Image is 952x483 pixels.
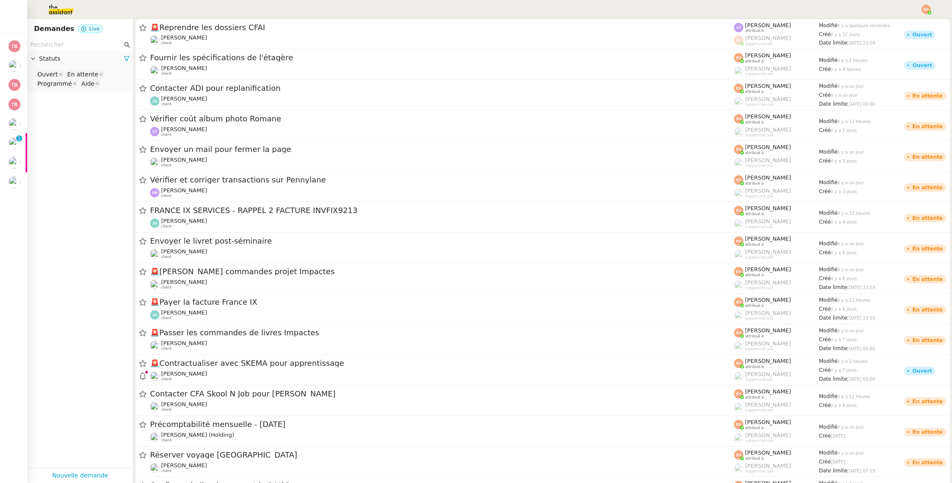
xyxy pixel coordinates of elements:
span: [DATE] [831,434,845,438]
span: Modifié [819,22,838,28]
img: users%2FtFhOaBya8rNVU5KG7br7ns1BCvi2%2Favatar%2Faa8c47da-ee6c-4101-9e7d-730f2e64f978 [150,280,159,289]
span: [PERSON_NAME] [745,266,791,272]
span: Créé [819,402,831,408]
span: attribué à [745,426,764,430]
span: Précomptabilité mensuelle - [DATE] [150,421,734,428]
span: [PERSON_NAME] [161,126,207,132]
img: svg [734,23,743,32]
div: En attente [912,399,943,404]
div: Statuts [27,51,133,67]
span: Créé [819,275,831,281]
span: [DATE] [831,460,845,464]
span: [PERSON_NAME] [745,205,791,211]
app-user-label: suppervisé par [734,310,819,321]
span: attribué à [745,242,764,247]
img: svg [734,145,743,154]
img: users%2FtFhOaBya8rNVU5KG7br7ns1BCvi2%2Favatar%2Faa8c47da-ee6c-4101-9e7d-730f2e64f978 [8,137,20,149]
span: attribué à [745,90,764,94]
img: svg [734,236,743,246]
span: Date limite [819,345,847,351]
span: [PERSON_NAME] [745,96,791,102]
span: suppervisé par [745,163,773,168]
span: [PERSON_NAME] [745,419,791,425]
app-user-label: attribué à [734,52,819,63]
span: Contractualiser avec SKEMA pour apprentissage [150,359,734,367]
app-user-label: suppervisé par [734,188,819,199]
app-user-label: attribué à [734,236,819,247]
span: [PERSON_NAME] [161,95,207,102]
span: attribué à [745,28,764,33]
span: Créé [819,250,831,256]
img: svg [734,389,743,399]
span: il y a 8 jours [831,403,857,408]
span: il y a 12 heures [838,394,870,399]
img: users%2FxcSDjHYvjkh7Ays4vB9rOShue3j1%2Favatar%2Fc5852ac1-ab6d-4275-813a-2130981b2f82 [150,157,159,167]
img: users%2FyQfMwtYgTqhRP2YHWHmG2s2LYaD3%2Favatar%2Fprofile-pic.png [734,433,743,442]
span: [PERSON_NAME] [745,388,791,395]
span: [PERSON_NAME] [161,279,207,285]
div: En attente [912,307,943,312]
span: il y a 3 jours [831,159,857,163]
input: Rechercher [30,40,122,50]
span: attribué à [745,365,764,369]
app-user-label: suppervisé par [734,249,819,260]
nz-select-item: Aide [79,79,101,88]
span: Modifié [819,118,838,124]
img: users%2FyQfMwtYgTqhRP2YHWHmG2s2LYaD3%2Favatar%2Fprofile-pic.png [734,311,743,320]
span: il y a 22 jours [831,32,860,37]
img: users%2FyQfMwtYgTqhRP2YHWHmG2s2LYaD3%2Favatar%2Fprofile-pic.png [734,66,743,76]
img: users%2F8F3ae0CdRNRxLT9M8DTLuFZT1wq1%2Favatar%2F8d3ba6ea-8103-41c2-84d4-2a4cca0cf040 [8,60,20,72]
img: users%2FtFhOaBya8rNVU5KG7br7ns1BCvi2%2Favatar%2Faa8c47da-ee6c-4101-9e7d-730f2e64f978 [150,66,159,75]
app-user-detailed-label: client [150,187,734,198]
img: svg [734,359,743,368]
span: il y a 5 heures [838,359,868,364]
span: Modifié [819,393,838,399]
img: svg [8,79,20,91]
div: En attente [912,124,943,129]
img: users%2FyQfMwtYgTqhRP2YHWHmG2s2LYaD3%2Favatar%2Fprofile-pic.png [734,127,743,137]
span: Créé [819,188,831,194]
nz-select-item: Ouvert [35,70,64,79]
img: users%2FtFhOaBya8rNVU5KG7br7ns1BCvi2%2Favatar%2Faa8c47da-ee6c-4101-9e7d-730f2e64f978 [8,176,20,188]
app-user-detailed-label: client [150,432,734,443]
span: Modifié [819,180,838,185]
span: Créé [819,31,831,37]
img: svg [734,84,743,93]
app-user-detailed-label: client [150,309,734,320]
img: svg [734,328,743,337]
span: Modifié [819,450,838,456]
div: En attente [67,70,98,78]
span: [PERSON_NAME] [745,22,791,28]
span: il y a un jour [831,93,857,98]
span: il y a 12 heures [838,211,870,216]
span: il y a un jour [838,267,864,272]
img: svg [734,450,743,460]
span: il y a un jour [838,84,864,89]
span: [DATE] 23:59 [847,316,875,320]
span: il y a 7 jours [831,337,857,342]
span: suppervisé par [745,194,773,199]
app-user-detailed-label: client [150,157,734,168]
span: attribué à [745,181,764,186]
app-user-detailed-label: client [150,218,734,229]
span: suppervisé par [745,133,773,138]
div: En attente [912,93,943,98]
span: client [161,285,172,290]
span: attribué à [745,151,764,155]
span: [PERSON_NAME] [745,402,791,408]
div: Ouvert [912,368,932,373]
div: En attente [912,154,943,160]
span: [PERSON_NAME] [745,144,791,150]
div: Aide [81,80,94,87]
img: users%2FyQfMwtYgTqhRP2YHWHmG2s2LYaD3%2Favatar%2Fprofile-pic.png [734,188,743,198]
app-user-label: attribué à [734,449,819,461]
app-user-label: suppervisé par [734,218,819,229]
span: [PERSON_NAME] [745,83,791,89]
span: il y a un jour [838,180,864,185]
span: suppervisé par [745,225,773,229]
span: [PERSON_NAME] [745,126,791,133]
span: Statuts [39,54,124,64]
span: [PERSON_NAME] [745,35,791,41]
img: users%2Fu5utAm6r22Q2efrA9GW4XXK0tp42%2Favatar%2Fec7cfc88-a6c7-457c-b43b-5a2740bdf05f [8,157,20,168]
img: svg [921,5,931,14]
